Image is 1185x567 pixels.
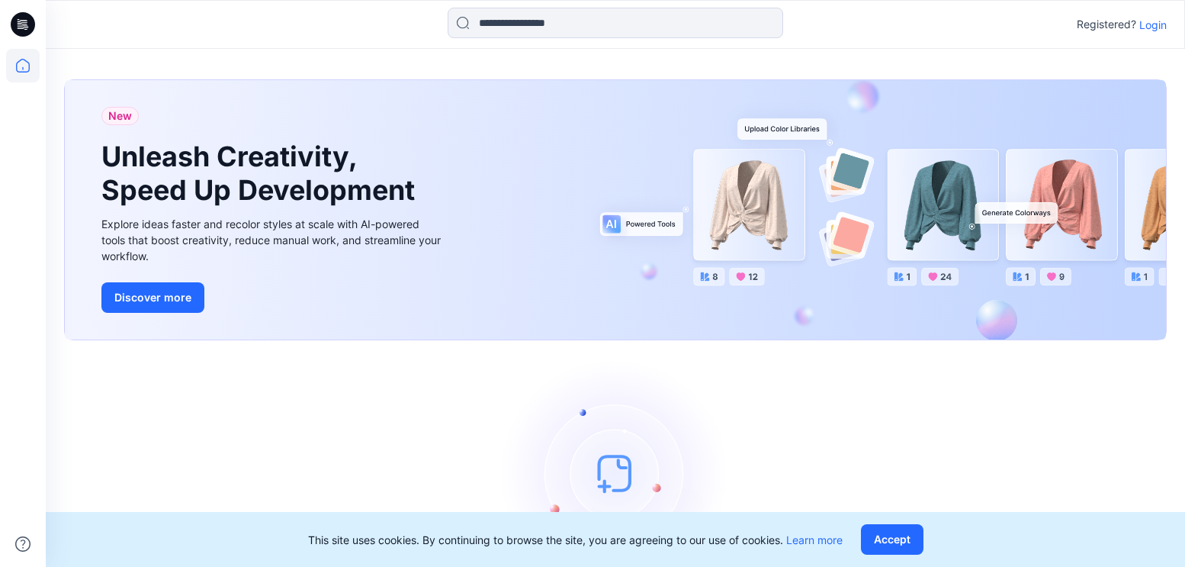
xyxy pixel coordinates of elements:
[861,524,923,555] button: Accept
[101,216,445,264] div: Explore ideas faster and recolor styles at scale with AI-powered tools that boost creativity, red...
[101,282,204,313] button: Discover more
[1077,15,1136,34] p: Registered?
[101,140,422,206] h1: Unleash Creativity, Speed Up Development
[108,107,132,125] span: New
[101,282,445,313] a: Discover more
[308,532,843,548] p: This site uses cookies. By continuing to browse the site, you are agreeing to our use of cookies.
[786,533,843,546] a: Learn more
[1139,17,1167,33] p: Login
